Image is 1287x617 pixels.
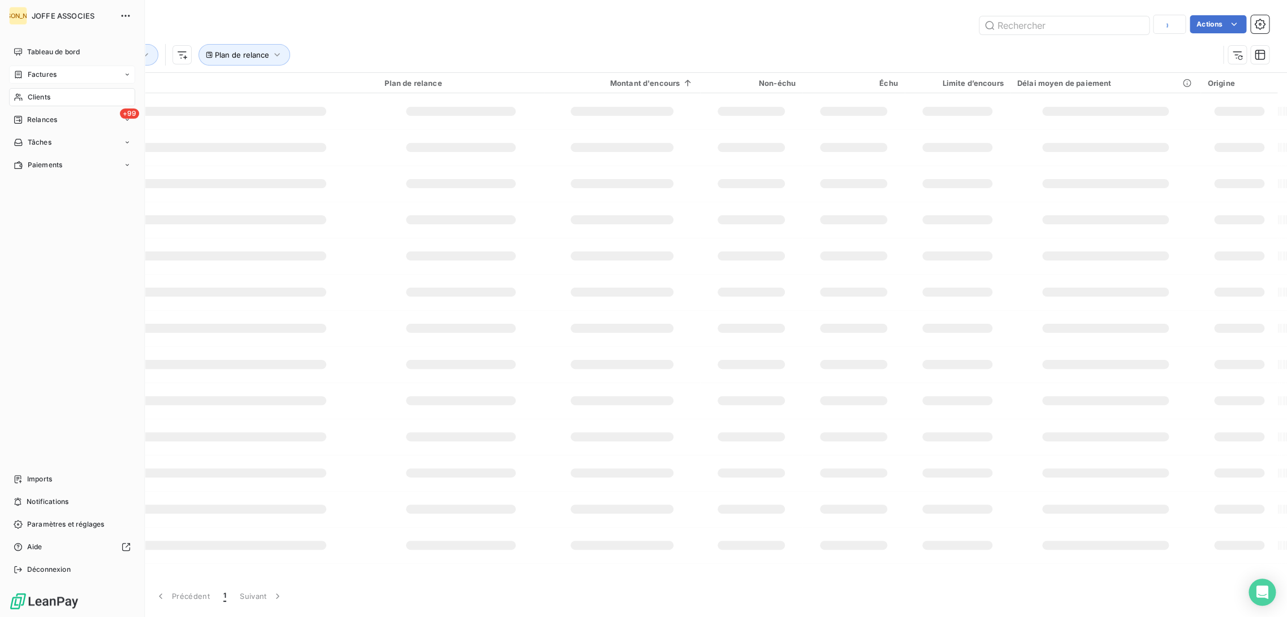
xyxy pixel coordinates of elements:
a: Aide [9,538,135,556]
div: Échu [809,79,898,88]
div: Non-échu [707,79,796,88]
img: Logo LeanPay [9,592,79,610]
div: Limite d’encours [912,79,1004,88]
span: Paramètres et réglages [27,519,104,529]
span: Relances [27,115,57,125]
span: Notifications [27,497,68,507]
button: Précédent [148,584,217,608]
span: Aide [27,542,42,552]
button: Plan de relance [198,44,290,66]
div: Origine [1207,79,1271,88]
input: Rechercher [979,16,1149,34]
span: Déconnexion [27,564,71,575]
div: Open Intercom Messenger [1249,579,1276,606]
div: Délai moyen de paiement [1017,79,1194,88]
div: Montant d'encours [551,79,693,88]
span: Paiements [28,160,62,170]
button: 1 [217,584,233,608]
button: Suivant [233,584,290,608]
span: Tableau de bord [27,47,80,57]
div: [PERSON_NAME] [9,7,27,25]
div: Plan de relance [385,79,537,88]
span: 1 [223,590,226,602]
span: Imports [27,474,52,484]
span: Plan de relance [215,50,269,59]
span: Factures [28,69,57,80]
span: Tâches [28,137,51,147]
button: Actions [1190,15,1246,33]
span: Clients [28,92,50,102]
span: JOFFE ASSOCIES [32,11,113,20]
span: +99 [120,108,139,119]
